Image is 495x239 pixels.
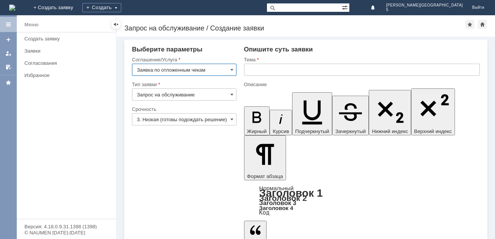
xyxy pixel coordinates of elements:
[259,187,323,199] a: Заголовок 1
[244,46,313,53] span: Опишите суть заявки
[259,209,270,216] a: Код
[244,57,478,62] div: Тема
[332,96,369,135] button: Зачеркнутый
[342,3,349,11] span: Расширенный поиск
[9,5,15,11] img: logo
[82,3,121,12] div: Создать
[292,92,332,135] button: Подчеркнутый
[465,20,474,29] div: Добавить в избранное
[24,224,108,229] div: Версия: 4.18.0.9.31.1398 (1398)
[414,128,452,134] span: Верхний индекс
[369,90,411,135] button: Нижний индекс
[2,61,14,73] a: Мои согласования
[2,34,14,46] a: Создать заявку
[372,128,408,134] span: Нижний индекс
[259,205,293,211] a: Заголовок 4
[244,186,480,215] div: Формат абзаца
[2,47,14,59] a: Мои заявки
[24,36,111,42] div: Создать заявку
[259,194,307,202] a: Заголовок 2
[386,3,463,8] span: [PERSON_NAME][GEOGRAPHIC_DATA]
[21,33,114,45] a: Создать заявку
[24,72,103,78] div: Избранное
[273,128,289,134] span: Курсив
[478,20,487,29] div: Сделать домашней страницей
[9,5,15,11] a: Перейти на домашнюю страницу
[21,57,114,69] a: Согласования
[111,20,121,29] div: Скрыть меню
[247,128,267,134] span: Жирный
[386,8,463,12] span: 5
[259,199,296,206] a: Заголовок 3
[259,185,294,191] a: Нормальный
[24,230,108,235] div: © NAUMEN [DATE]-[DATE]
[411,88,455,135] button: Верхний индекс
[24,20,39,29] div: Меню
[244,135,286,180] button: Формат абзаца
[244,82,478,87] div: Описание
[132,46,202,53] span: Выберите параметры
[295,128,329,134] span: Подчеркнутый
[24,48,111,54] div: Заявки
[21,45,114,57] a: Заявки
[244,106,270,135] button: Жирный
[132,82,235,87] div: Тип заявки
[247,173,283,179] span: Формат абзаца
[335,128,366,134] span: Зачеркнутый
[124,24,465,32] div: Запрос на обслуживание / Создание заявки
[270,110,292,135] button: Курсив
[132,57,235,62] div: Соглашение/Услуга
[132,107,235,112] div: Срочность
[24,60,111,66] div: Согласования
